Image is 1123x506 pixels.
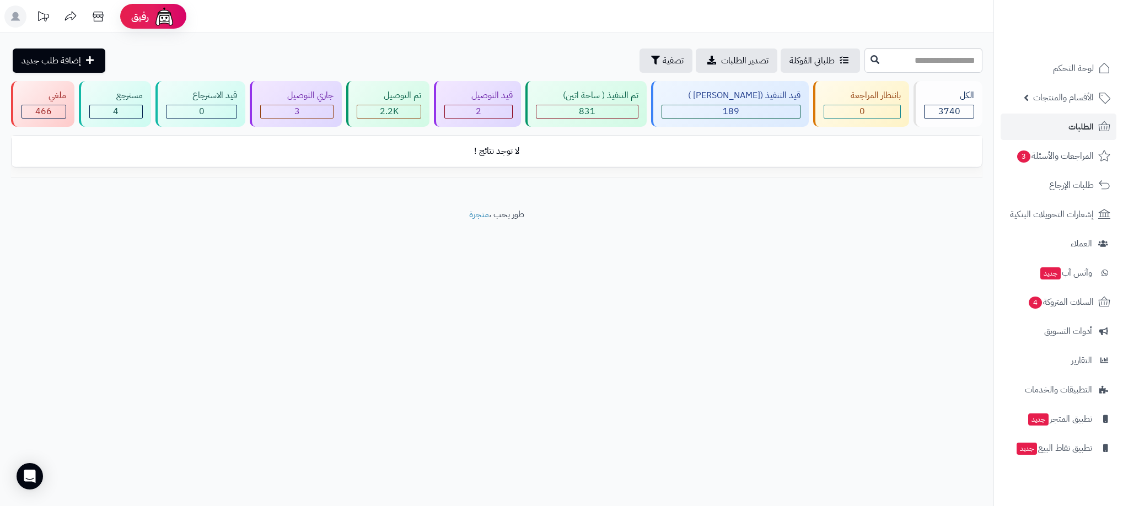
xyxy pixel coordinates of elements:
span: 466 [35,105,52,118]
div: 2245 [357,105,421,118]
span: وآتس آب [1039,265,1092,281]
span: 189 [723,105,739,118]
span: 0 [199,105,205,118]
div: 3 [261,105,333,118]
span: رفيق [131,10,149,23]
div: قيد التنفيذ ([PERSON_NAME] ) [662,89,801,102]
span: التقارير [1071,353,1092,368]
div: بانتظار المراجعة [824,89,901,102]
a: وآتس آبجديد [1001,260,1116,286]
div: 831 [536,105,638,118]
span: 0 [859,105,865,118]
a: متجرة [469,208,489,221]
span: 3 [1017,150,1030,163]
div: ملغي [22,89,66,102]
a: العملاء [1001,230,1116,257]
span: 831 [579,105,595,118]
div: 466 [22,105,66,118]
a: ملغي 466 [9,81,77,127]
span: أدوات التسويق [1044,324,1092,339]
a: تم التوصيل 2.2K [344,81,432,127]
span: إشعارات التحويلات البنكية [1010,207,1094,222]
span: التطبيقات والخدمات [1025,382,1092,397]
span: طلبات الإرجاع [1049,177,1094,193]
a: قيد التوصيل 2 [432,81,523,127]
a: التقارير [1001,347,1116,374]
a: قيد الاسترجاع 0 [153,81,248,127]
div: 0 [166,105,237,118]
span: 2 [476,105,481,118]
img: logo-2.png [1048,28,1113,51]
a: السلات المتروكة4 [1001,289,1116,315]
div: 4 [90,105,142,118]
span: السلات المتروكة [1028,294,1094,310]
span: تطبيق المتجر [1027,411,1092,427]
span: الطلبات [1068,119,1094,134]
div: قيد الاسترجاع [166,89,238,102]
div: جاري التوصيل [260,89,334,102]
div: تم التوصيل [357,89,421,102]
span: 4 [113,105,119,118]
a: المراجعات والأسئلة3 [1001,143,1116,169]
a: تم التنفيذ ( ساحة اتين) 831 [523,81,649,127]
span: 3 [294,105,300,118]
div: 0 [824,105,900,118]
span: إضافة طلب جديد [22,54,81,67]
span: جديد [1017,443,1037,455]
a: طلبات الإرجاع [1001,172,1116,198]
span: 4 [1029,297,1042,309]
a: التطبيقات والخدمات [1001,376,1116,403]
a: مسترجع 4 [77,81,153,127]
a: إضافة طلب جديد [13,49,105,73]
span: جديد [1028,413,1049,426]
span: الأقسام والمنتجات [1033,90,1094,105]
a: قيد التنفيذ ([PERSON_NAME] ) 189 [649,81,812,127]
img: ai-face.png [153,6,175,28]
a: الطلبات [1001,114,1116,140]
button: تصفية [640,49,692,73]
div: مسترجع [89,89,143,102]
td: لا توجد نتائج ! [12,136,982,166]
span: تطبيق نقاط البيع [1015,440,1092,456]
span: تصفية [663,54,684,67]
a: تصدير الطلبات [696,49,777,73]
span: 2.2K [380,105,399,118]
span: لوحة التحكم [1053,61,1094,76]
div: Open Intercom Messenger [17,463,43,489]
a: تحديثات المنصة [29,6,57,30]
a: تطبيق المتجرجديد [1001,406,1116,432]
span: 3740 [938,105,960,118]
span: طلباتي المُوكلة [789,54,835,67]
div: 189 [662,105,800,118]
a: بانتظار المراجعة 0 [811,81,911,127]
a: أدوات التسويق [1001,318,1116,344]
div: قيد التوصيل [444,89,513,102]
a: جاري التوصيل 3 [248,81,344,127]
a: الكل3740 [911,81,985,127]
span: المراجعات والأسئلة [1016,148,1094,164]
div: تم التنفيذ ( ساحة اتين) [536,89,638,102]
span: تصدير الطلبات [721,54,769,67]
a: إشعارات التحويلات البنكية [1001,201,1116,228]
a: تطبيق نقاط البيعجديد [1001,435,1116,461]
div: الكل [924,89,974,102]
div: 2 [445,105,512,118]
span: جديد [1040,267,1061,279]
a: لوحة التحكم [1001,55,1116,82]
a: طلباتي المُوكلة [781,49,860,73]
span: العملاء [1071,236,1092,251]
